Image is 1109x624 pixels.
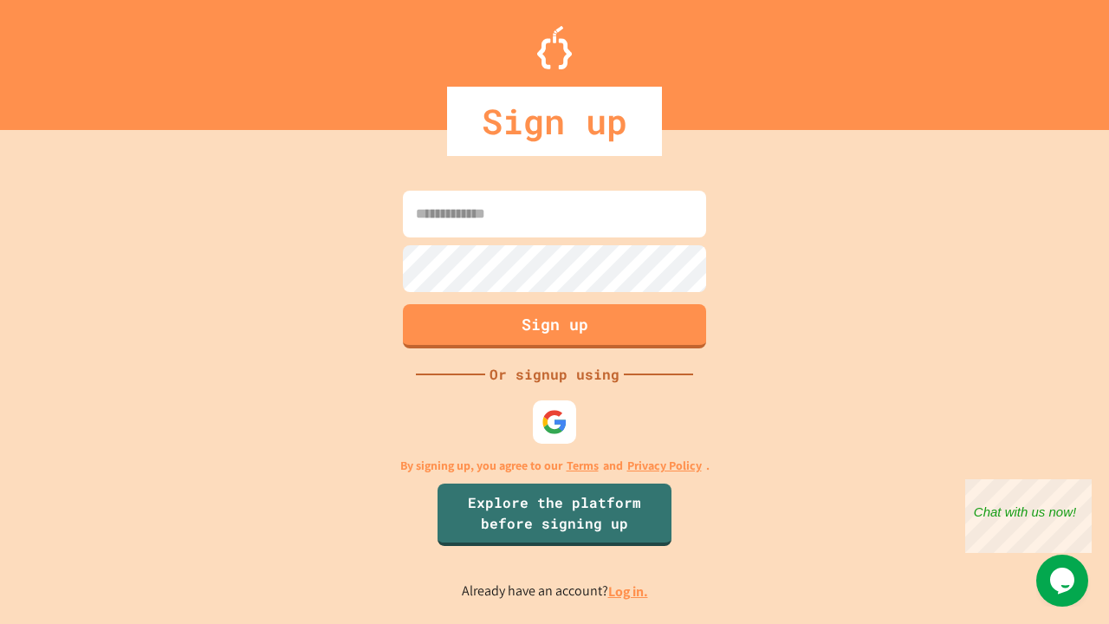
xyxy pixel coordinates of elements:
[567,457,599,475] a: Terms
[485,364,624,385] div: Or signup using
[537,26,572,69] img: Logo.svg
[462,581,648,602] p: Already have an account?
[542,409,567,435] img: google-icon.svg
[438,484,671,546] a: Explore the platform before signing up
[627,457,702,475] a: Privacy Policy
[447,87,662,156] div: Sign up
[403,304,706,348] button: Sign up
[1036,555,1092,607] iframe: chat widget
[608,582,648,601] a: Log in.
[400,457,710,475] p: By signing up, you agree to our and .
[965,479,1092,553] iframe: chat widget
